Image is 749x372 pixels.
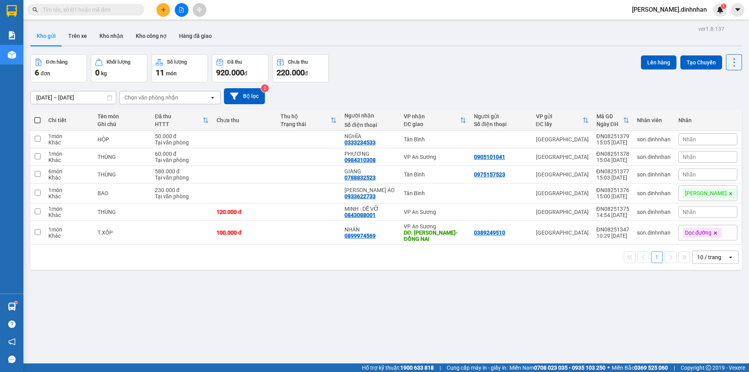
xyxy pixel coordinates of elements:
[536,230,589,236] div: [GEOGRAPHIC_DATA]
[637,117,671,123] div: Nhân viên
[48,117,89,123] div: Chi tiết
[536,190,589,196] div: [GEOGRAPHIC_DATA]
[7,5,17,17] img: logo-vxr
[362,363,434,372] span: Hỗ trợ kỹ thuật:
[596,174,629,181] div: 15:03 [DATE]
[698,25,724,33] div: ver 1.8.137
[8,320,16,328] span: question-circle
[261,84,269,92] sup: 2
[31,91,116,104] input: Select a date range.
[8,303,16,311] img: warehouse-icon
[98,209,147,215] div: THÙNG
[48,193,89,199] div: Khác
[596,233,629,239] div: 10:29 [DATE]
[596,193,629,199] div: 15:00 [DATE]
[98,190,147,196] div: BAO
[98,171,147,178] div: THÙNG
[344,122,396,128] div: Số điện thoại
[155,193,209,199] div: Tại văn phòng
[596,206,629,212] div: ĐN08251375
[156,68,164,77] span: 11
[593,110,633,131] th: Toggle SortBy
[400,110,470,131] th: Toggle SortBy
[474,171,505,178] div: 0975157523
[217,209,273,215] div: 120.000 đ
[404,136,467,142] div: Tân Bình
[155,157,209,163] div: Tại văn phòng
[43,5,135,14] input: Tìm tên, số ĐT hoặc mã đơn
[98,136,147,142] div: HỘP
[440,363,441,372] span: |
[30,27,62,45] button: Kho gửi
[509,363,605,372] span: Miền Nam
[637,136,671,142] div: son.dinhnhan
[344,187,396,193] div: TÂM QUẦN ÁO
[596,151,629,157] div: ĐN08251378
[706,365,711,370] span: copyright
[48,168,89,174] div: 6 món
[344,206,396,212] div: MINH - DỄ VỠ
[277,68,305,77] span: 220.000
[30,54,87,82] button: Đơn hàng6đơn
[98,121,147,127] div: Ghi chú
[651,251,663,263] button: 1
[344,157,376,163] div: 0984310308
[728,254,734,260] svg: open
[717,6,724,13] img: icon-new-feature
[155,139,209,146] div: Tại văn phòng
[404,209,467,215] div: VP An Sương
[48,133,89,139] div: 1 món
[534,365,605,371] strong: 0708 023 035 - 0935 103 250
[124,94,178,101] div: Chọn văn phòng nhận
[161,7,166,12] span: plus
[344,174,376,181] div: 0788832523
[678,117,737,123] div: Nhãn
[8,31,16,39] img: solution-icon
[404,113,460,119] div: VP nhận
[683,136,696,142] span: Nhãn
[637,230,671,236] div: son.dinhnhan
[474,113,528,119] div: Người gửi
[697,253,721,261] div: 10 / trang
[166,70,177,77] span: món
[596,113,623,119] div: Mã GD
[155,151,209,157] div: 60.000 đ
[344,226,396,233] div: NHÀN
[596,187,629,193] div: ĐN08251376
[474,230,505,236] div: 0389249510
[596,212,629,218] div: 14:54 [DATE]
[626,5,713,14] span: [PERSON_NAME].dinhnhan
[155,168,209,174] div: 580.000 đ
[596,226,629,233] div: ĐN08251347
[344,151,396,157] div: PHƯƠNG
[217,230,273,236] div: 100.000 đ
[91,54,147,82] button: Khối lượng0kg
[400,365,434,371] strong: 1900 633 818
[48,187,89,193] div: 1 món
[404,190,467,196] div: Tân Bình
[641,55,676,69] button: Lên hàng
[596,139,629,146] div: 15:05 [DATE]
[637,209,671,215] div: son.dinhnhan
[277,110,341,131] th: Toggle SortBy
[32,7,38,12] span: search
[197,7,202,12] span: aim
[179,7,184,12] span: file-add
[536,154,589,160] div: [GEOGRAPHIC_DATA]
[35,68,39,77] span: 6
[98,113,147,119] div: Tên món
[48,233,89,239] div: Khác
[404,171,467,178] div: Tân Bình
[48,174,89,181] div: Khác
[106,59,130,65] div: Khối lượng
[344,133,396,139] div: NGHĨA
[731,3,744,17] button: caret-down
[674,363,675,372] span: |
[130,27,173,45] button: Kho công nợ
[536,136,589,142] div: [GEOGRAPHIC_DATA]
[8,51,16,59] img: warehouse-icon
[344,168,396,174] div: GIANG
[155,174,209,181] div: Tại văn phòng
[227,59,242,65] div: Đã thu
[404,154,467,160] div: VP An Sương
